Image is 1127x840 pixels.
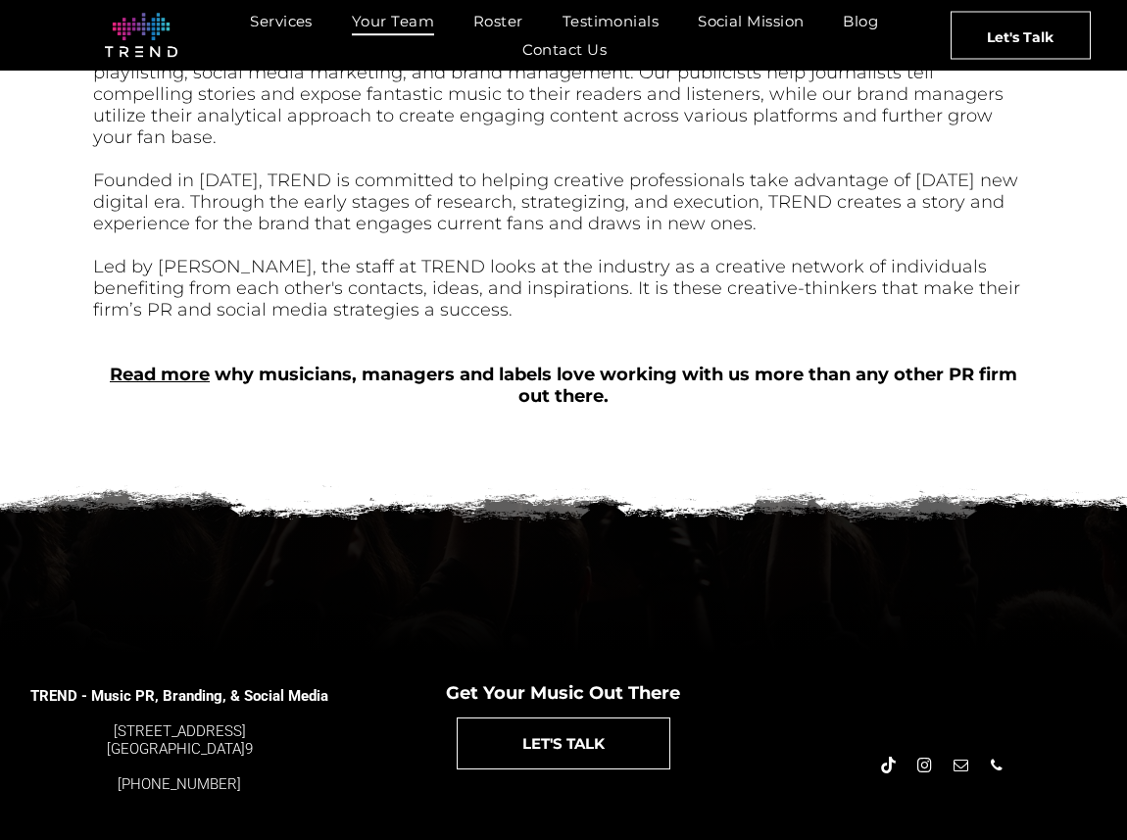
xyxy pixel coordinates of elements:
font: Led by [PERSON_NAME], the staff at TREND looks at the industry as a creative network of individua... [93,256,1020,321]
a: Roster [454,7,543,35]
span: Let's Talk [987,12,1053,61]
span: Get Your Music Out There [446,682,680,704]
a: Read more [110,364,210,385]
a: Let's Talk [951,11,1091,59]
a: Blog [823,7,898,35]
a: Social Mission [678,7,823,35]
font: Located on [GEOGRAPHIC_DATA], TREND is a full-service PR firm focusing on press outreach, Spotify... [93,40,1004,148]
font: [STREET_ADDRESS] [GEOGRAPHIC_DATA] [107,722,246,758]
a: Services [230,7,332,35]
a: Contact Us [503,35,627,64]
a: [STREET_ADDRESS][GEOGRAPHIC_DATA] [107,722,246,758]
span: TREND - Music PR, Branding, & Social Media [30,687,328,705]
a: Your Team [332,7,454,35]
span: Founded in [DATE], TREND is committed to helping creative professionals take advantage of [DATE] ... [93,170,1018,234]
div: 9 [29,722,329,758]
a: Testimonials [543,7,678,35]
a: [PHONE_NUMBER] [118,775,241,793]
img: logo [105,13,177,58]
iframe: Chat Widget [774,613,1127,840]
b: why musicians, managers and labels love working with us more than any other PR firm out there. [215,364,1017,407]
a: LET'S TALK [457,717,670,769]
span: LET'S TALK [522,718,605,768]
